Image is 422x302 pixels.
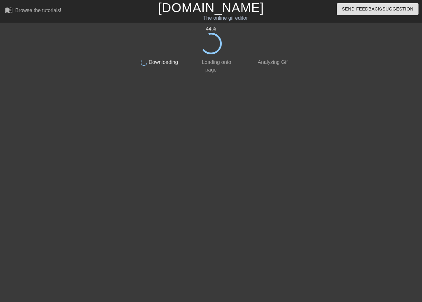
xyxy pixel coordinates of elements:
span: Analyzing Gif [256,59,288,65]
span: Loading onto page [200,59,231,72]
div: Browse the tutorials! [15,8,61,13]
a: Browse the tutorials! [5,6,61,16]
div: 44 % [131,25,291,33]
span: Send Feedback/Suggestion [342,5,413,13]
button: Send Feedback/Suggestion [337,3,419,15]
span: Downloading [147,59,178,65]
span: menu_book [5,6,13,14]
div: The online gif editor [144,14,307,22]
a: [DOMAIN_NAME] [158,1,264,15]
